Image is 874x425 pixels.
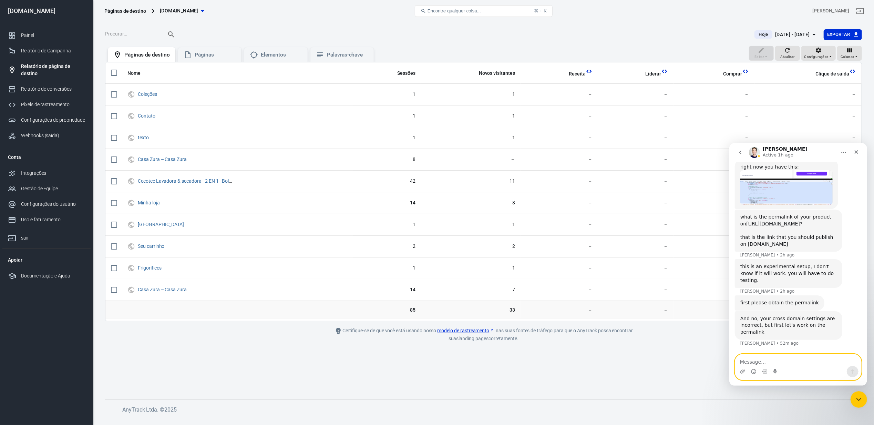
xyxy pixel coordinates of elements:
[742,68,749,75] svg: Esta coluna é calculada a partir de dados em tempo real do AnyTrack
[775,46,800,61] button: Atualizar
[164,406,177,413] font: 2025
[534,8,547,13] font: ⌘ + K
[413,113,415,119] font: 1
[388,70,415,77] span: Sessões
[124,52,170,58] font: Páginas de destino
[8,257,22,263] font: Apoiar
[397,70,415,76] font: Sessões
[449,328,633,341] font: nas suas fontes de tráfego para que o AnyTrack possa encontrar suas
[21,63,70,76] font: Relatório de página de destino
[342,328,436,333] font: Certifique-se de que você está usando nosso
[413,157,415,162] font: 8
[413,135,415,141] font: 1
[127,199,135,207] svg: UTM e tráfego da Web
[127,155,135,164] svg: UTM e tráfego da Web
[780,55,795,59] font: Atualizar
[127,177,135,185] svg: UTM e tráfego da Web
[127,242,135,251] svg: UTM e tráfego da Web
[157,4,207,17] button: [DOMAIN_NAME]
[2,212,91,227] a: Uso e faturamento
[459,336,489,341] font: landing pages
[127,286,135,294] svg: UTM e tráfego da Web
[438,327,495,334] a: modelo de rastreamento
[512,135,515,141] font: 1
[837,46,862,61] button: Colunas
[588,135,593,141] font: －
[512,287,515,293] font: 7
[569,71,586,77] font: Receita
[138,200,160,205] font: Minha loja
[588,113,593,119] font: －
[824,29,862,40] button: Exportar
[2,97,91,112] a: Pixels de rastreamento
[8,154,21,160] font: Conta
[2,181,91,196] a: Gestão de Equipe
[138,178,293,184] a: Cecotec Lavadora & secadora - 2 EN 1 - Bolero 10kg Dresscode 10500 Inv
[160,7,198,15] span: zurahome.es
[21,273,70,279] font: Documentação e Ajuda
[2,227,91,246] a: sair
[21,117,85,123] font: Configurações de propriedade
[21,217,61,222] font: Uso e faturamento
[138,222,184,227] font: [GEOGRAPHIC_DATA]
[807,70,849,77] span: Clique de saída
[138,265,162,271] a: Frigoríficos
[512,265,515,271] font: 1
[744,135,749,141] font: －
[588,307,593,313] font: －
[841,55,854,59] font: Colunas
[410,287,415,293] font: 14
[663,222,668,227] font: －
[470,70,515,77] span: Novos visitantes
[663,287,668,293] font: －
[21,170,46,176] font: Integrações
[759,32,768,37] font: Hoje
[479,70,515,76] font: Novos visitantes
[8,7,55,14] font: [DOMAIN_NAME]
[127,90,135,99] svg: UTM e tráfego da Web
[122,406,164,413] font: AnyTrack Ltda. ©
[138,243,165,249] a: Seu carrinho
[160,8,198,13] font: [DOMAIN_NAME]
[410,179,415,184] font: 42
[138,135,149,140] a: texto
[2,28,91,43] a: Painel
[663,135,668,141] font: －
[413,265,415,271] font: 1
[127,70,150,77] span: Nome
[588,222,593,227] font: －
[827,32,850,37] font: Exportar
[138,91,157,97] font: Coleções
[744,92,749,97] font: －
[127,264,135,272] svg: UTM e tráfego da Web
[586,68,593,75] svg: Esta coluna é calculada a partir de dados em tempo real do AnyTrack
[714,70,742,77] span: Comprar
[588,92,593,97] font: －
[663,92,668,97] font: －
[645,71,661,77] font: Liderar
[512,244,515,249] font: 2
[105,30,160,39] input: Procurar...
[588,157,593,162] font: －
[2,59,91,81] a: Relatório de página de destino
[261,52,286,58] font: Elementos
[104,8,146,14] font: Páginas de destino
